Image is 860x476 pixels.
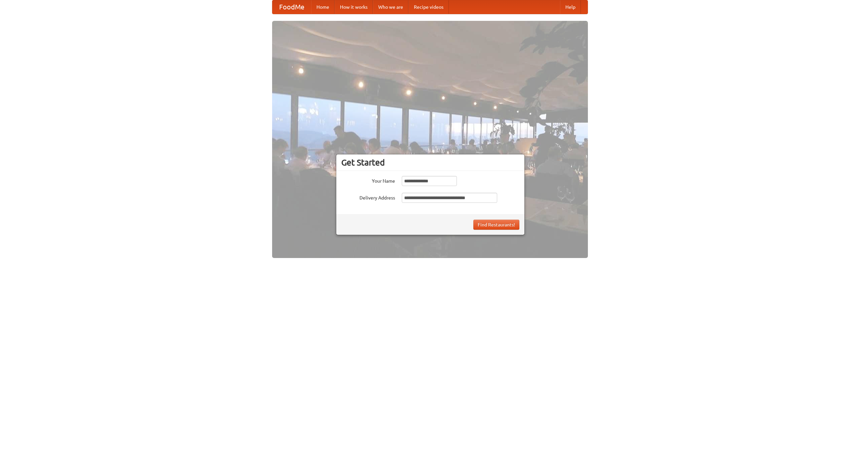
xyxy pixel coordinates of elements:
a: Recipe videos [408,0,449,14]
a: Help [560,0,581,14]
a: FoodMe [272,0,311,14]
a: How it works [335,0,373,14]
a: Home [311,0,335,14]
h3: Get Started [341,157,519,168]
button: Find Restaurants! [473,220,519,230]
label: Delivery Address [341,193,395,201]
label: Your Name [341,176,395,184]
a: Who we are [373,0,408,14]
